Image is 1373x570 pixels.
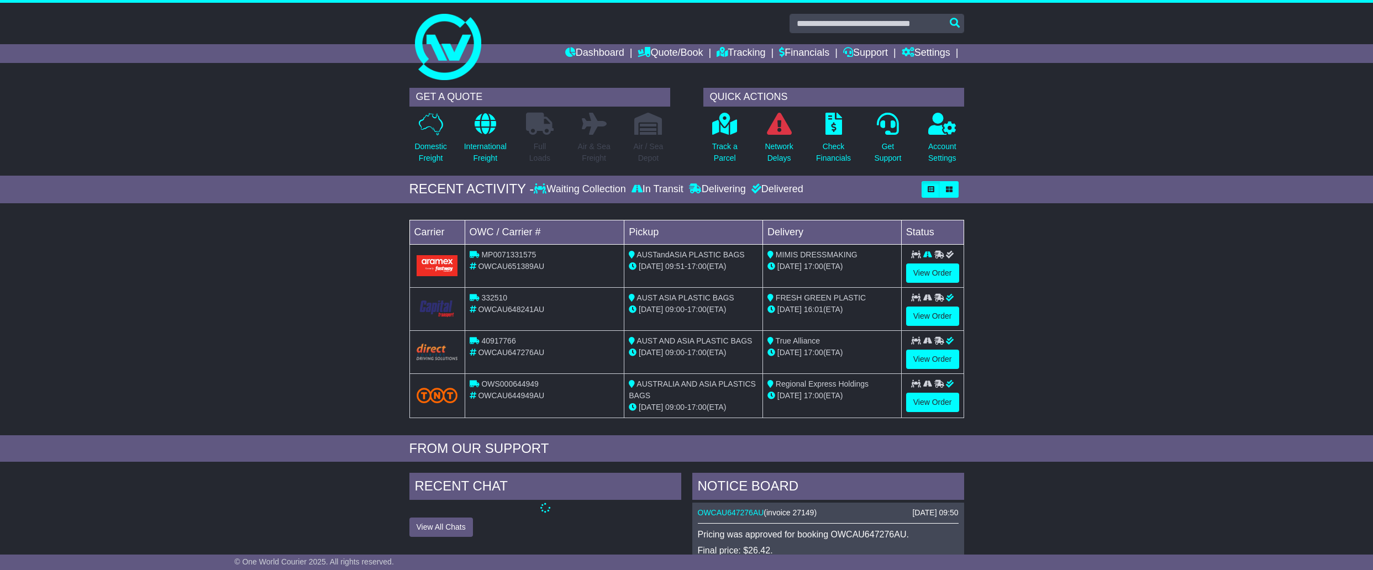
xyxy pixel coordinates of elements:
td: Delivery [762,220,901,244]
a: NetworkDelays [764,112,793,170]
div: (ETA) [767,347,897,358]
a: DomesticFreight [414,112,447,170]
span: 16:01 [804,305,823,314]
span: AUST ASIA PLASTIC BAGS [636,293,734,302]
div: (ETA) [767,304,897,315]
span: 40917766 [481,336,515,345]
div: QUICK ACTIONS [703,88,964,107]
p: Full Loads [526,141,554,164]
span: OWCAU651389AU [478,262,544,271]
div: GET A QUOTE [409,88,670,107]
span: 17:00 [687,403,707,411]
div: - (ETA) [629,304,758,315]
span: 17:00 [804,348,823,357]
span: [DATE] [639,403,663,411]
a: AccountSettings [928,112,957,170]
a: CheckFinancials [816,112,851,170]
div: RECENT CHAT [409,473,681,503]
span: MP0071331575 [481,250,536,259]
span: 17:00 [687,348,707,357]
p: Check Financials [816,141,851,164]
a: Support [843,44,888,63]
span: 17:00 [687,262,707,271]
span: 09:00 [665,403,685,411]
p: International Freight [464,141,507,164]
div: RECENT ACTIVITY - [409,181,534,197]
span: MIMIS DRESSMAKING [776,250,858,259]
div: - (ETA) [629,261,758,272]
span: 09:51 [665,262,685,271]
span: Regional Express Holdings [776,379,869,388]
img: CapitalTransport.png [417,298,458,319]
span: [DATE] [639,262,663,271]
span: True Alliance [776,336,820,345]
div: (ETA) [767,261,897,272]
td: Status [901,220,964,244]
p: Get Support [874,141,901,164]
a: Track aParcel [712,112,738,170]
a: Tracking [717,44,765,63]
a: Financials [779,44,829,63]
div: NOTICE BOARD [692,473,964,503]
td: Pickup [624,220,763,244]
td: OWC / Carrier # [465,220,624,244]
img: Direct.png [417,344,458,360]
span: FRESH GREEN PLASTIC [776,293,866,302]
span: OWCAU644949AU [478,391,544,400]
p: Account Settings [928,141,956,164]
span: AUSTRALIA AND ASIA PLASTICS BAGS [629,379,756,400]
span: OWCAU648241AU [478,305,544,314]
span: OWS000644949 [481,379,539,388]
p: Network Delays [765,141,793,164]
span: invoice 27149 [766,508,814,517]
p: Air / Sea Depot [634,141,664,164]
span: AUSTandASIA PLASTIC BAGS [636,250,744,259]
p: Pricing was approved for booking OWCAU647276AU. [698,529,959,540]
span: 09:00 [665,348,685,357]
a: InternationalFreight [464,112,507,170]
span: 09:00 [665,305,685,314]
div: In Transit [629,183,686,196]
div: - (ETA) [629,347,758,358]
a: OWCAU647276AU [698,508,764,517]
div: Delivering [686,183,749,196]
span: [DATE] [777,391,802,400]
div: - (ETA) [629,402,758,413]
span: © One World Courier 2025. All rights reserved. [234,557,394,566]
a: View Order [906,350,959,369]
span: [DATE] [777,262,802,271]
a: Quote/Book [638,44,703,63]
a: GetSupport [874,112,902,170]
div: ( ) [698,508,959,518]
p: Domestic Freight [414,141,446,164]
a: View Order [906,263,959,283]
a: View Order [906,393,959,412]
a: Dashboard [565,44,624,63]
p: Track a Parcel [712,141,738,164]
p: Air & Sea Freight [578,141,611,164]
span: 17:00 [804,391,823,400]
img: TNT_Domestic.png [417,388,458,403]
span: 332510 [481,293,507,302]
p: Final price: $26.42. [698,545,959,556]
td: Carrier [409,220,465,244]
div: Delivered [749,183,803,196]
a: Settings [902,44,950,63]
span: AUST AND ASIA PLASTIC BAGS [636,336,752,345]
div: Waiting Collection [534,183,628,196]
span: 17:00 [804,262,823,271]
div: FROM OUR SUPPORT [409,441,964,457]
span: [DATE] [639,305,663,314]
span: [DATE] [777,348,802,357]
span: 17:00 [687,305,707,314]
button: View All Chats [409,518,473,537]
span: OWCAU647276AU [478,348,544,357]
div: (ETA) [767,390,897,402]
span: [DATE] [777,305,802,314]
a: View Order [906,307,959,326]
img: Aramex.png [417,255,458,276]
span: [DATE] [639,348,663,357]
div: [DATE] 09:50 [912,508,958,518]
